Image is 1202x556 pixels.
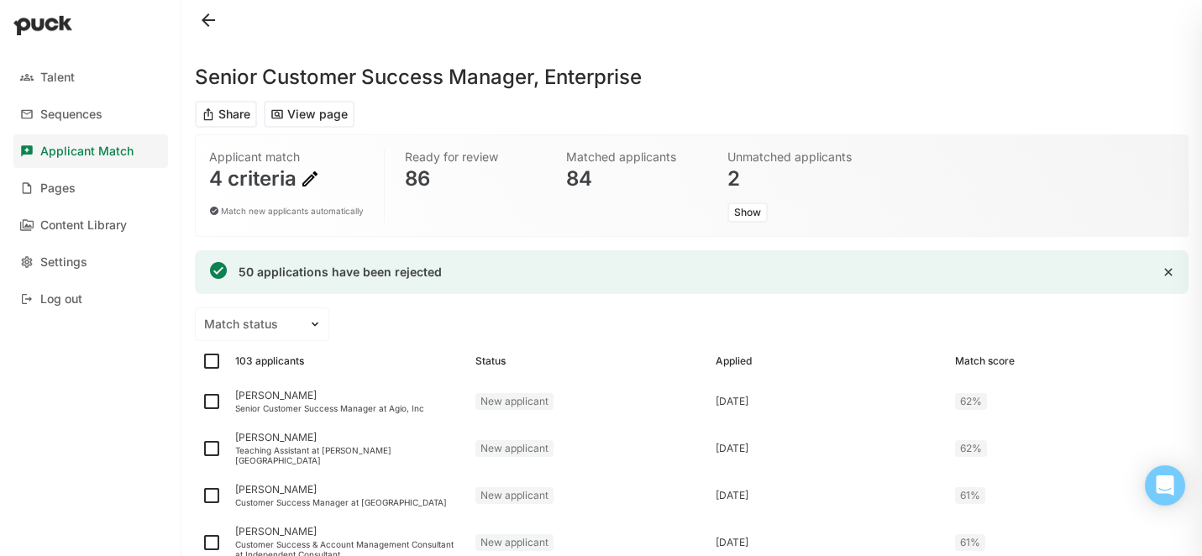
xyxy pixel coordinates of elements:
[209,149,364,165] div: Applicant match
[235,526,462,538] div: [PERSON_NAME]
[264,101,354,128] button: View page
[40,255,87,270] div: Settings
[40,218,127,233] div: Content Library
[716,443,942,454] div: [DATE]
[475,355,506,367] div: Status
[955,440,987,457] div: 62%
[13,60,168,94] a: Talent
[716,355,752,367] div: Applied
[13,97,168,131] a: Sequences
[475,487,554,504] div: New applicant
[955,355,1015,367] div: Match score
[566,169,704,189] div: 84
[40,144,134,159] div: Applicant Match
[716,537,942,548] div: [DATE]
[235,355,304,367] div: 103 applicants
[955,393,987,410] div: 62%
[727,149,865,165] div: Unmatched applicants
[405,169,543,189] div: 86
[955,487,985,504] div: 61%
[1145,465,1185,506] div: Open Intercom Messenger
[716,396,942,407] div: [DATE]
[209,169,364,189] div: 4 criteria
[195,67,642,87] h1: Senior Customer Success Manager, Enterprise
[40,292,82,307] div: Log out
[235,484,462,496] div: [PERSON_NAME]
[13,134,168,168] a: Applicant Match
[475,534,554,551] div: New applicant
[40,71,75,85] div: Talent
[195,101,257,128] button: Share
[235,497,462,507] div: Customer Success Manager at [GEOGRAPHIC_DATA]
[475,440,554,457] div: New applicant
[40,181,76,196] div: Pages
[13,208,168,242] a: Content Library
[475,393,554,410] div: New applicant
[727,202,768,223] button: Show
[235,432,462,443] div: [PERSON_NAME]
[13,171,168,205] a: Pages
[239,264,442,281] div: 50 applications have been rejected
[235,390,462,401] div: [PERSON_NAME]
[716,490,942,501] div: [DATE]
[235,445,462,465] div: Teaching Assistant at [PERSON_NAME][GEOGRAPHIC_DATA]
[209,202,364,219] div: Match new applicants automatically
[405,149,543,165] div: Ready for review
[955,534,985,551] div: 61%
[40,108,102,122] div: Sequences
[566,149,704,165] div: Matched applicants
[13,245,168,279] a: Settings
[235,403,462,413] div: Senior Customer Success Manager at Agio, Inc
[727,169,865,189] div: 2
